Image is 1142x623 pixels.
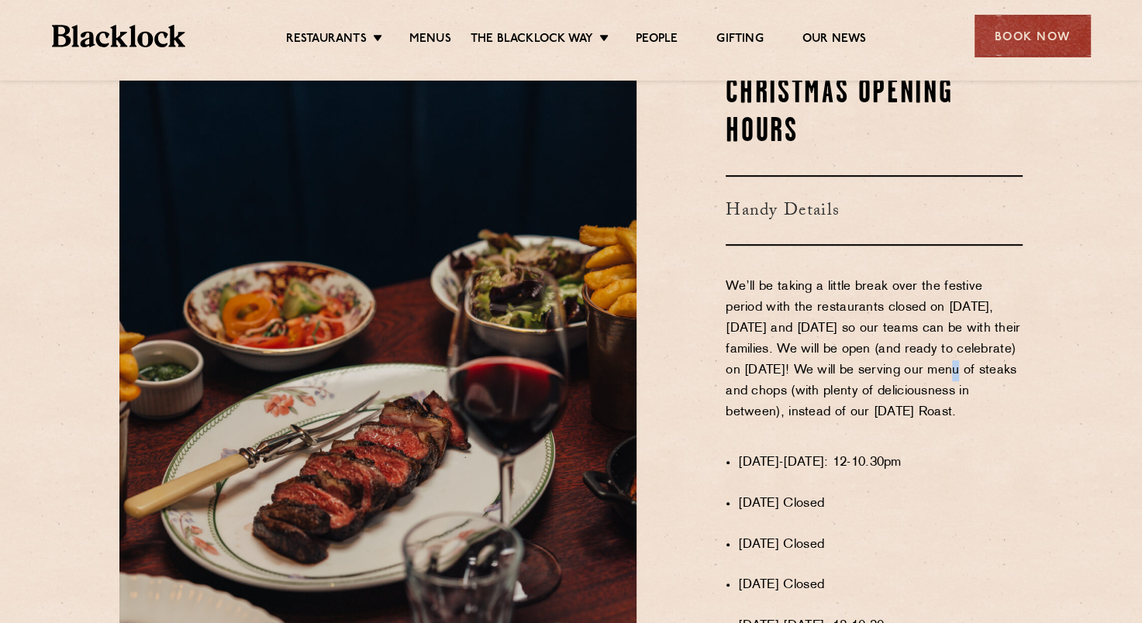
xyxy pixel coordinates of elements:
[726,277,1023,444] p: We’ll be taking a little break over the festive period with the restaurants closed on [DATE], [DA...
[802,32,867,49] a: Our News
[738,535,1023,556] li: [DATE] Closed
[636,32,678,49] a: People
[738,453,1023,473] li: [DATE]-[DATE]: 12-10.30pm
[286,32,367,49] a: Restaurants
[409,32,451,49] a: Menus
[52,25,186,47] img: BL_Textured_Logo-footer-cropped.svg
[726,175,1023,246] h3: Handy Details
[726,74,1023,152] h2: Christmas Opening Hours
[716,32,763,49] a: Gifting
[471,32,593,49] a: The Blacklock Way
[975,15,1091,57] div: Book Now
[738,494,1023,515] li: [DATE] Closed
[738,575,1023,596] li: [DATE] Closed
